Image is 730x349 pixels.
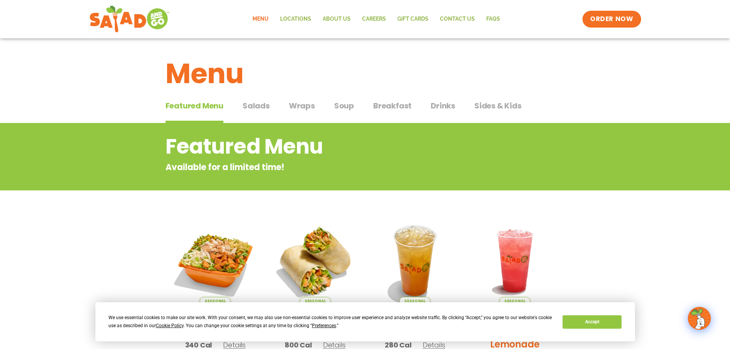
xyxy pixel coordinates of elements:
span: Preferences [312,323,336,328]
button: Accept [563,315,622,329]
nav: Menu [247,10,506,28]
a: Contact Us [434,10,481,28]
a: About Us [317,10,356,28]
span: Salads [243,100,270,111]
img: Product photo for Apple Cider Lemonade [371,216,459,305]
img: Product photo for Southwest Harvest Wrap [271,216,359,305]
div: Cookie Consent Prompt [95,302,635,341]
span: Cookie Policy [156,323,184,328]
span: Breakfast [373,100,412,111]
a: Menu [247,10,274,28]
p: Available for a limited time! [166,161,503,174]
div: Tabbed content [166,97,565,123]
span: Wraps [289,100,315,111]
span: Seasonal [200,297,231,305]
span: Seasonal [399,297,430,305]
img: Product photo for Blackberry Bramble Lemonade [471,216,559,305]
h1: Menu [166,53,565,94]
img: Product photo for Southwest Harvest Salad [171,216,260,305]
span: Sides & Kids [474,100,522,111]
a: FAQs [481,10,506,28]
img: new-SAG-logo-768×292 [89,4,170,34]
span: Drinks [431,100,455,111]
span: Seasonal [499,297,530,305]
h2: Featured Menu [166,131,503,162]
img: wpChatIcon [689,308,710,329]
span: ORDER NOW [590,15,633,24]
span: Seasonal [300,297,331,305]
div: We use essential cookies to make our site work. With your consent, we may also use non-essential ... [108,314,553,330]
a: Careers [356,10,392,28]
a: GIFT CARDS [392,10,434,28]
span: Soup [334,100,354,111]
a: ORDER NOW [582,11,641,28]
a: Locations [274,10,317,28]
span: Featured Menu [166,100,223,111]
